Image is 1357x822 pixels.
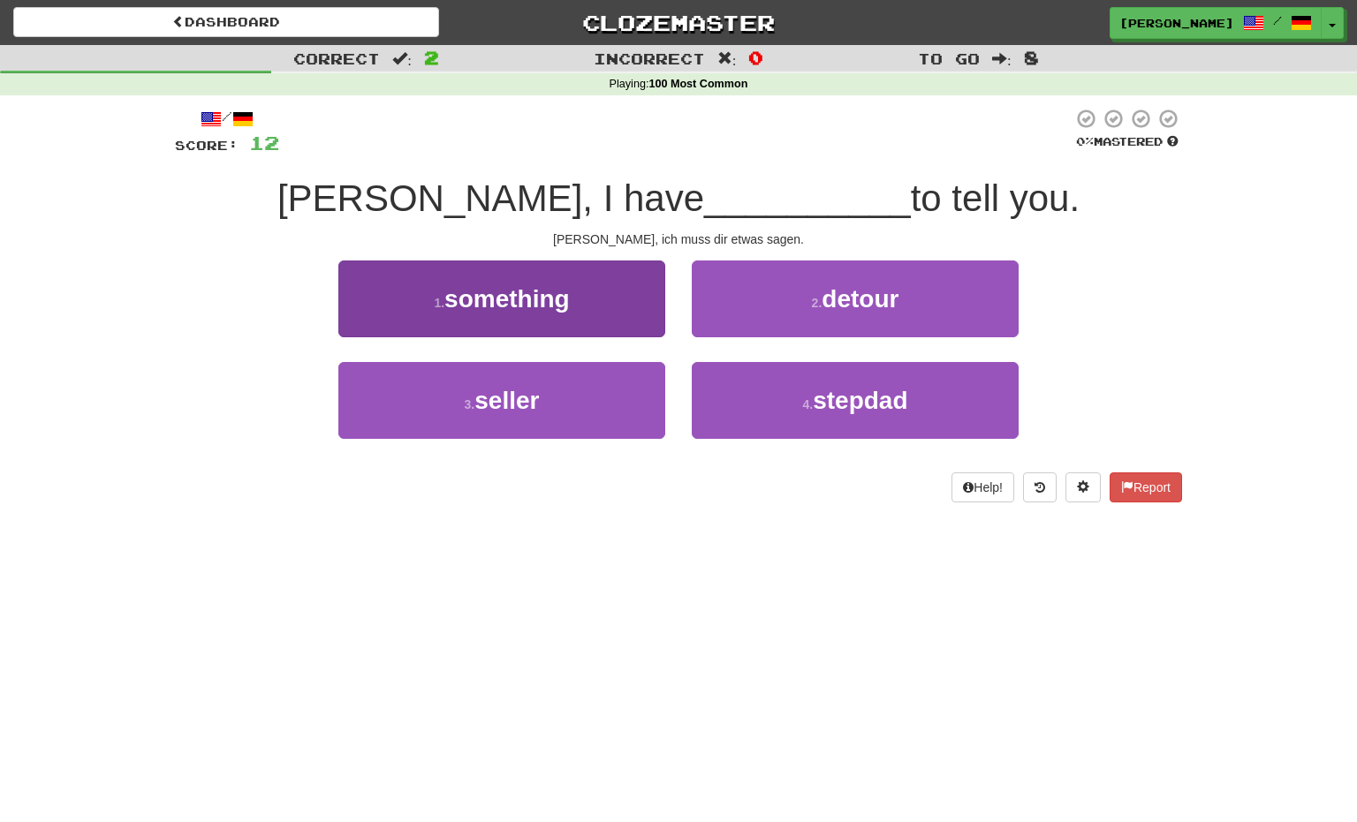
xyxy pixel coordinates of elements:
span: to tell you. [911,177,1080,219]
span: [PERSON_NAME], I have [277,177,704,219]
span: seller [474,387,539,414]
span: Score: [175,138,239,153]
span: something [444,285,570,313]
span: 2 [424,47,439,68]
button: 4.stepdad [692,362,1019,439]
span: : [392,51,412,66]
div: / [175,108,279,130]
span: [PERSON_NAME] [1119,15,1234,31]
div: Mastered [1073,134,1182,150]
span: 0 % [1076,134,1094,148]
button: 1.something [338,260,665,337]
span: Incorrect [594,49,705,67]
span: __________ [704,177,911,219]
span: 0 [748,47,763,68]
span: 8 [1024,47,1039,68]
button: Round history (alt+y) [1023,472,1057,502]
small: 1 . [434,296,444,310]
button: 3.seller [338,362,665,439]
div: [PERSON_NAME], ich muss dir etwas sagen. [175,230,1182,248]
span: 12 [249,132,279,154]
small: 2 . [812,296,823,310]
button: 2.detour [692,260,1019,337]
strong: 100 Most Common [648,78,747,90]
span: : [717,51,737,66]
small: 4 . [802,397,813,411]
a: [PERSON_NAME] / [1110,7,1322,39]
span: / [1273,14,1282,26]
button: Help! [951,472,1014,502]
span: stepdad [813,387,907,414]
span: : [992,51,1012,66]
a: Dashboard [13,7,439,37]
span: To go [918,49,980,67]
span: detour [822,285,898,313]
a: Clozemaster [466,7,891,38]
button: Report [1110,472,1182,502]
small: 3 . [465,397,475,411]
span: Correct [293,49,380,67]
